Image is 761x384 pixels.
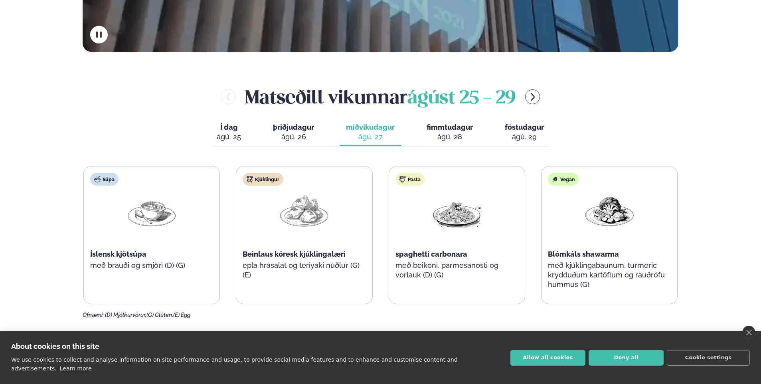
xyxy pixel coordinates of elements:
div: ágú. 25 [217,132,241,142]
span: spaghetti carbonara [395,250,467,258]
button: Í dag ágú. 25 [210,119,247,146]
button: þriðjudagur ágú. 26 [267,119,320,146]
div: ágú. 27 [346,132,395,142]
div: Pasta [395,173,425,186]
p: We use cookies to collect and analyse information on site performance and usage, to provide socia... [11,356,458,372]
div: ágú. 28 [427,132,473,142]
a: Learn more [60,365,92,372]
button: fimmtudagur ágú. 28 [420,119,479,146]
p: epla hrásalat og teriyaki núðlur (G) (E) [243,261,366,280]
button: menu-btn-left [221,89,235,104]
button: miðvikudagur ágú. 27 [340,119,401,146]
span: þriðjudagur [273,123,314,131]
button: föstudagur ágú. 29 [498,119,550,146]
span: (E) Egg [173,312,190,318]
p: með kjúklingabaunum, turmeric krydduðum kartöflum og rauðrófu hummus (G) [548,261,671,289]
p: með brauði og smjöri (D) (G) [90,261,213,270]
span: Ofnæmi: [83,312,104,318]
span: Íslensk kjötsúpa [90,250,146,258]
strong: About cookies on this site [11,342,99,350]
img: Soup.png [126,192,177,229]
img: soup.svg [94,176,101,182]
div: Súpa [90,173,119,186]
span: (G) Glúten, [146,312,173,318]
img: Spagetti.png [431,192,482,229]
button: menu-btn-right [525,89,540,104]
img: Chicken-thighs.png [279,192,330,229]
button: Cookie settings [667,350,750,366]
div: Vegan [548,173,579,186]
span: Í dag [217,123,241,132]
span: ágúst 25 - 29 [407,90,516,107]
span: (D) Mjólkurvörur, [105,312,146,318]
span: miðvikudagur [346,123,395,131]
h2: Matseðill vikunnar [245,84,516,110]
img: Vegan.svg [552,176,558,182]
span: Beinlaus kóresk kjúklingalæri [243,250,346,258]
img: pasta.svg [399,176,406,182]
span: fimmtudagur [427,123,473,131]
span: föstudagur [505,123,544,131]
button: Deny all [589,350,664,366]
div: Kjúklingur [243,173,283,186]
img: chicken.svg [247,176,253,182]
div: ágú. 26 [273,132,314,142]
p: með beikoni, parmesanosti og vorlauk (D) (G) [395,261,518,280]
div: ágú. 29 [505,132,544,142]
span: Blómkáls shawarma [548,250,619,258]
a: close [742,326,755,339]
button: Allow all cookies [510,350,585,366]
img: Vegan.png [584,192,635,229]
